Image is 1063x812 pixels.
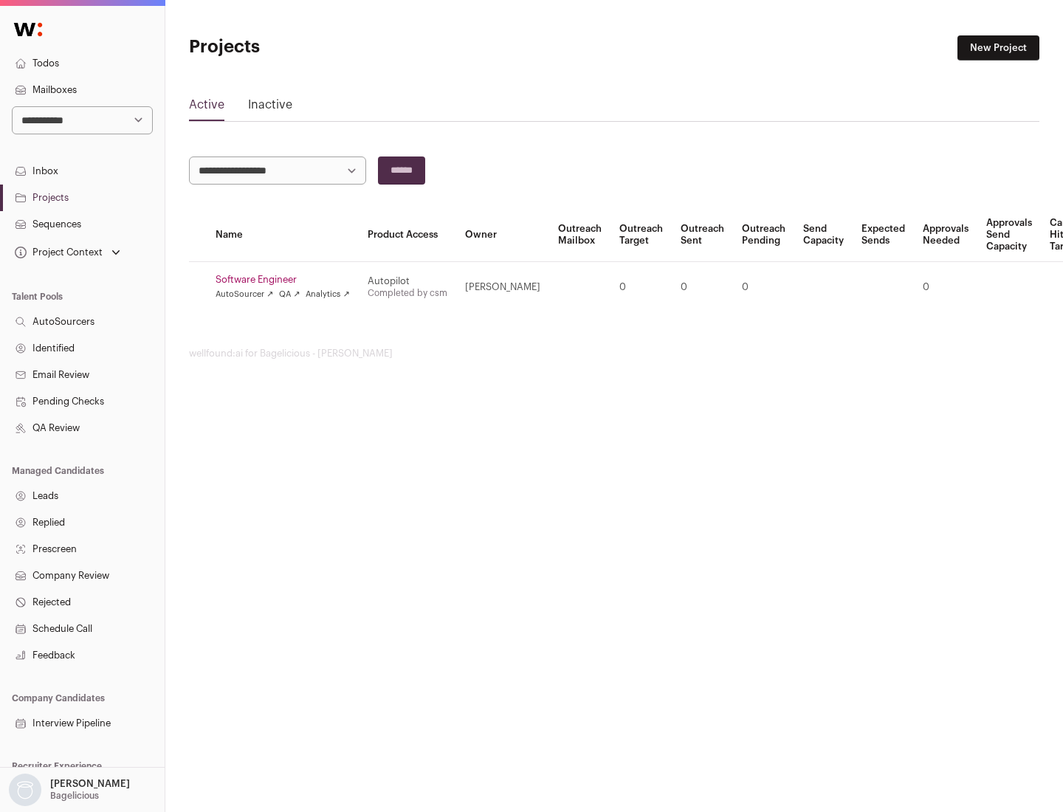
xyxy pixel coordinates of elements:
[672,262,733,313] td: 0
[672,208,733,262] th: Outreach Sent
[610,208,672,262] th: Outreach Target
[306,289,349,300] a: Analytics ↗
[189,35,472,59] h1: Projects
[12,247,103,258] div: Project Context
[189,96,224,120] a: Active
[733,262,794,313] td: 0
[359,208,456,262] th: Product Access
[914,208,977,262] th: Approvals Needed
[216,274,350,286] a: Software Engineer
[853,208,914,262] th: Expected Sends
[914,262,977,313] td: 0
[456,262,549,313] td: [PERSON_NAME]
[368,289,447,297] a: Completed by csm
[733,208,794,262] th: Outreach Pending
[957,35,1039,61] a: New Project
[6,15,50,44] img: Wellfound
[279,289,300,300] a: QA ↗
[50,778,130,790] p: [PERSON_NAME]
[610,262,672,313] td: 0
[50,790,99,802] p: Bagelicious
[794,208,853,262] th: Send Capacity
[456,208,549,262] th: Owner
[189,348,1039,359] footer: wellfound:ai for Bagelicious - [PERSON_NAME]
[216,289,273,300] a: AutoSourcer ↗
[549,208,610,262] th: Outreach Mailbox
[6,774,133,806] button: Open dropdown
[9,774,41,806] img: nopic.png
[248,96,292,120] a: Inactive
[368,275,447,287] div: Autopilot
[207,208,359,262] th: Name
[977,208,1041,262] th: Approvals Send Capacity
[12,242,123,263] button: Open dropdown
